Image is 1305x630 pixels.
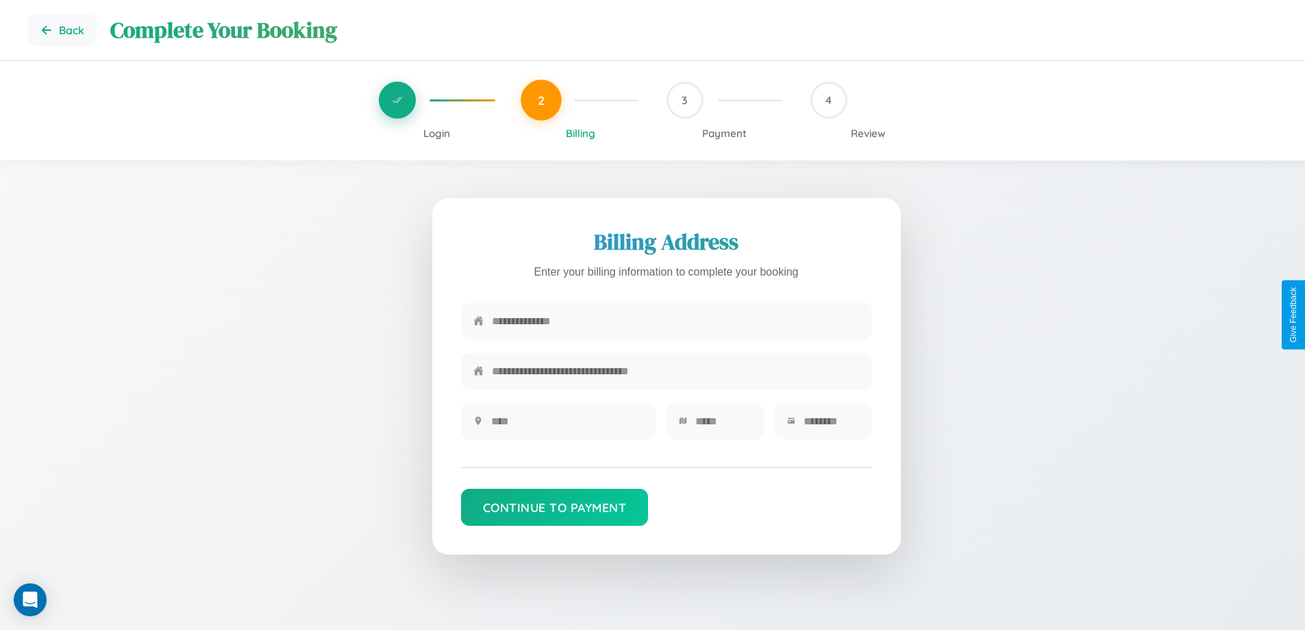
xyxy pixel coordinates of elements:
span: 2 [538,93,545,108]
p: Enter your billing information to complete your booking [461,263,872,282]
div: Open Intercom Messenger [14,583,47,616]
span: 3 [682,93,688,107]
button: Continue to Payment [461,489,649,526]
span: Billing [566,127,595,140]
span: Payment [702,127,747,140]
span: Review [851,127,886,140]
h2: Billing Address [461,227,872,257]
button: Go back [27,14,97,47]
h1: Complete Your Booking [110,15,1278,45]
span: Login [423,127,450,140]
div: Give Feedback [1289,287,1298,343]
span: 4 [825,93,832,107]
